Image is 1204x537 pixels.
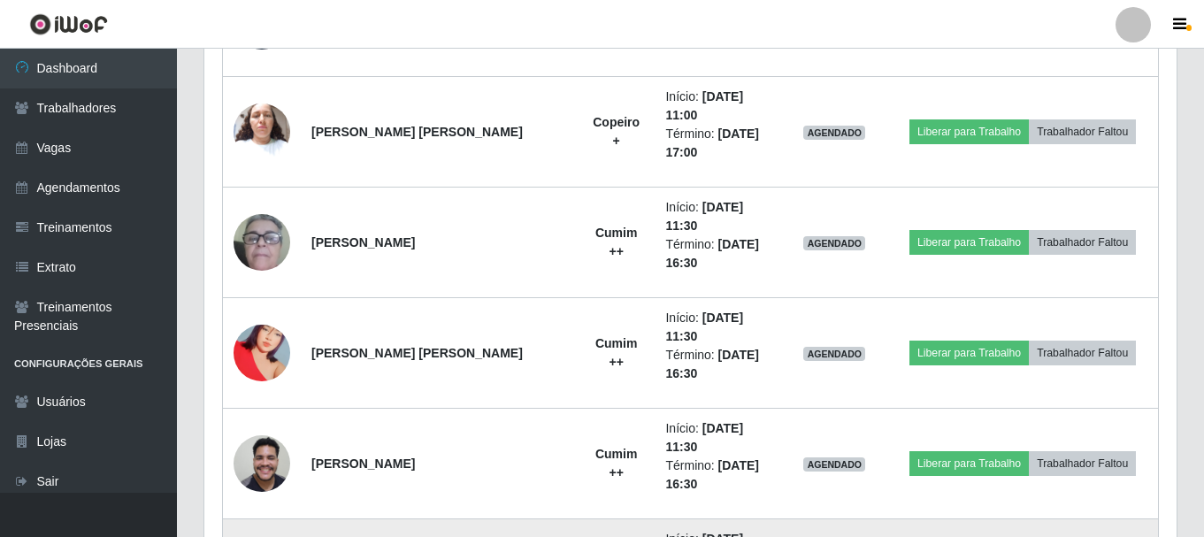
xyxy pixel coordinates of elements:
[234,303,290,403] img: 1718807119279.jpeg
[593,115,640,148] strong: Copeiro +
[595,447,637,479] strong: Cumim ++
[311,235,415,249] strong: [PERSON_NAME]
[665,89,743,122] time: [DATE] 11:00
[595,336,637,369] strong: Cumim ++
[29,13,108,35] img: CoreUI Logo
[803,126,865,140] span: AGENDADO
[665,235,771,272] li: Término:
[665,421,743,454] time: [DATE] 11:30
[909,119,1029,144] button: Liberar para Trabalho
[1029,451,1136,476] button: Trabalhador Faltou
[665,309,771,346] li: Início:
[1029,341,1136,365] button: Trabalhador Faltou
[665,198,771,235] li: Início:
[311,346,523,360] strong: [PERSON_NAME] [PERSON_NAME]
[909,230,1029,255] button: Liberar para Trabalho
[665,200,743,233] time: [DATE] 11:30
[311,125,523,139] strong: [PERSON_NAME] [PERSON_NAME]
[665,311,743,343] time: [DATE] 11:30
[665,88,771,125] li: Início:
[234,426,290,501] img: 1750720776565.jpeg
[665,125,771,162] li: Término:
[595,226,637,258] strong: Cumim ++
[311,456,415,471] strong: [PERSON_NAME]
[803,347,865,361] span: AGENDADO
[665,346,771,383] li: Término:
[1029,119,1136,144] button: Trabalhador Faltou
[665,419,771,456] li: Início:
[803,457,865,472] span: AGENDADO
[909,451,1029,476] button: Liberar para Trabalho
[665,456,771,494] li: Término:
[909,341,1029,365] button: Liberar para Trabalho
[234,94,290,169] img: 1750954658696.jpeg
[234,184,290,301] img: 1705182808004.jpeg
[803,236,865,250] span: AGENDADO
[1029,230,1136,255] button: Trabalhador Faltou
